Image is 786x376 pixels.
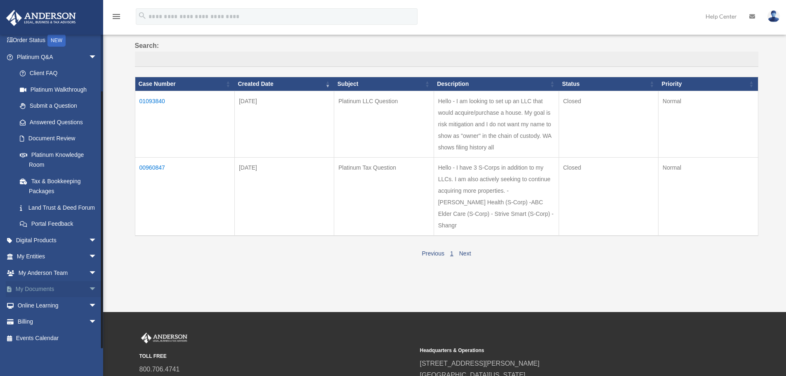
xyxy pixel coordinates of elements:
[12,130,105,147] a: Document Review
[135,77,234,91] th: Case Number: activate to sort column ascending
[6,232,109,248] a: Digital Productsarrow_drop_down
[234,157,334,236] td: [DATE]
[434,91,559,157] td: Hello - I am looking to set up an LLC that would acquire/purchase a house. My goal is risk mitiga...
[559,77,658,91] th: Status: activate to sort column ascending
[459,250,471,257] a: Next
[135,52,758,67] input: Search:
[6,49,105,65] a: Platinum Q&Aarrow_drop_down
[47,34,66,47] div: NEW
[6,330,109,346] a: Events Calendar
[6,314,109,330] a: Billingarrow_drop_down
[89,49,105,66] span: arrow_drop_down
[135,157,234,236] td: 00960847
[6,297,109,314] a: Online Learningarrow_drop_down
[4,10,78,26] img: Anderson Advisors Platinum Portal
[659,77,758,91] th: Priority: activate to sort column ascending
[334,77,434,91] th: Subject: activate to sort column ascending
[420,346,695,355] small: Headquarters & Operations
[334,91,434,157] td: Platinum LLC Question
[234,91,334,157] td: [DATE]
[89,281,105,298] span: arrow_drop_down
[135,40,758,67] label: Search:
[422,250,444,257] a: Previous
[139,333,189,343] img: Anderson Advisors Platinum Portal
[12,65,105,82] a: Client FAQ
[234,77,334,91] th: Created Date: activate to sort column ascending
[6,265,109,281] a: My Anderson Teamarrow_drop_down
[12,98,105,114] a: Submit a Question
[6,281,109,298] a: My Documentsarrow_drop_down
[434,157,559,236] td: Hello - I have 3 S-Corps in addition to my LLCs. I am also actively seeking to continue acquiring...
[659,91,758,157] td: Normal
[138,11,147,20] i: search
[767,10,780,22] img: User Pic
[6,248,109,265] a: My Entitiesarrow_drop_down
[135,91,234,157] td: 01093840
[334,157,434,236] td: Platinum Tax Question
[139,366,180,373] a: 800.706.4741
[89,297,105,314] span: arrow_drop_down
[111,14,121,21] a: menu
[6,32,109,49] a: Order StatusNEW
[559,157,658,236] td: Closed
[12,216,105,232] a: Portal Feedback
[89,232,105,249] span: arrow_drop_down
[12,81,105,98] a: Platinum Walkthrough
[139,352,414,361] small: TOLL FREE
[12,199,105,216] a: Land Trust & Deed Forum
[12,173,105,199] a: Tax & Bookkeeping Packages
[420,360,540,367] a: [STREET_ADDRESS][PERSON_NAME]
[89,248,105,265] span: arrow_drop_down
[89,314,105,331] span: arrow_drop_down
[12,147,105,173] a: Platinum Knowledge Room
[434,77,559,91] th: Description: activate to sort column ascending
[12,114,101,130] a: Answered Questions
[559,91,658,157] td: Closed
[111,12,121,21] i: menu
[89,265,105,281] span: arrow_drop_down
[450,250,453,257] a: 1
[659,157,758,236] td: Normal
